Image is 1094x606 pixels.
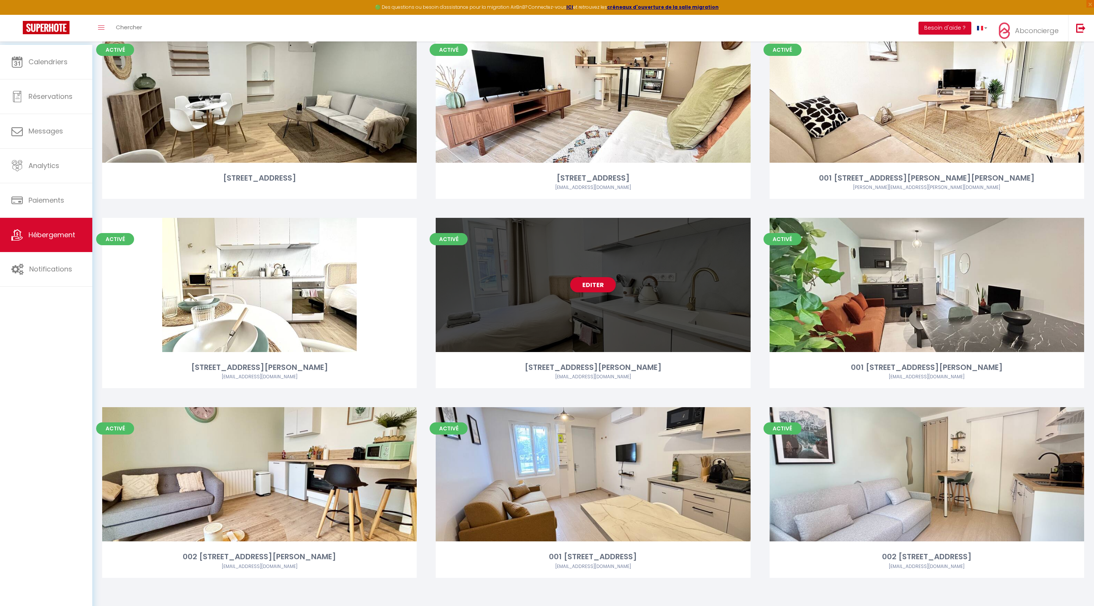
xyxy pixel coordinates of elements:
a: ... Abconcierge [993,15,1068,41]
span: Activé [430,233,468,245]
div: 001 [STREET_ADDRESS] [436,551,750,563]
span: Messages [28,126,63,136]
span: Analytics [28,161,59,170]
span: Activé [764,44,802,56]
span: Réservations [28,92,73,101]
span: Hébergement [28,230,75,240]
span: Activé [96,422,134,435]
span: Activé [430,44,468,56]
div: Airbnb [436,563,750,570]
a: ICI [566,4,573,10]
div: [STREET_ADDRESS] [102,172,417,184]
div: Airbnb [102,373,417,381]
div: 002 [STREET_ADDRESS][PERSON_NAME] [102,551,417,563]
span: Activé [764,233,802,245]
span: Activé [96,233,134,245]
a: Editer [570,277,616,292]
button: Ouvrir le widget de chat LiveChat [6,3,29,26]
div: [STREET_ADDRESS][PERSON_NAME] [436,362,750,373]
span: Notifications [29,264,72,274]
span: Calendriers [28,57,68,67]
span: Activé [764,422,802,435]
div: Airbnb [770,563,1084,570]
div: Airbnb [436,373,750,381]
div: [STREET_ADDRESS][PERSON_NAME] [102,362,417,373]
div: Airbnb [770,373,1084,381]
span: Abconcierge [1015,26,1059,35]
div: [STREET_ADDRESS] [436,172,750,184]
div: Airbnb [770,184,1084,191]
img: Super Booking [23,21,70,34]
a: Chercher [110,15,148,41]
span: Activé [96,44,134,56]
span: Paiements [28,195,64,205]
div: 001 [STREET_ADDRESS][PERSON_NAME] [770,362,1084,373]
div: Airbnb [102,563,417,570]
img: ... [999,22,1010,40]
span: Activé [430,422,468,435]
div: 002 [STREET_ADDRESS] [770,551,1084,563]
a: créneaux d'ouverture de la salle migration [607,4,719,10]
span: Chercher [116,23,142,31]
button: Besoin d'aide ? [919,22,971,35]
img: logout [1076,23,1086,33]
iframe: Chat [1062,572,1088,600]
div: Airbnb [436,184,750,191]
div: 001 [STREET_ADDRESS][PERSON_NAME][PERSON_NAME] [770,172,1084,184]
